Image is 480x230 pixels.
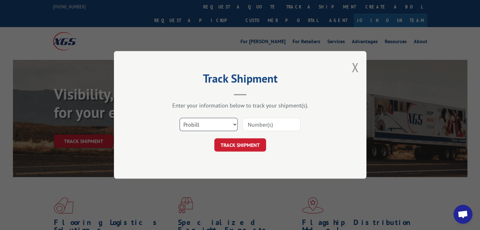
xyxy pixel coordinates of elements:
[145,102,335,109] div: Enter your information below to track your shipment(s).
[145,74,335,86] h2: Track Shipment
[214,139,266,152] button: TRACK SHIPMENT
[242,118,300,131] input: Number(s)
[352,59,359,76] button: Close modal
[453,205,472,224] div: Open chat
